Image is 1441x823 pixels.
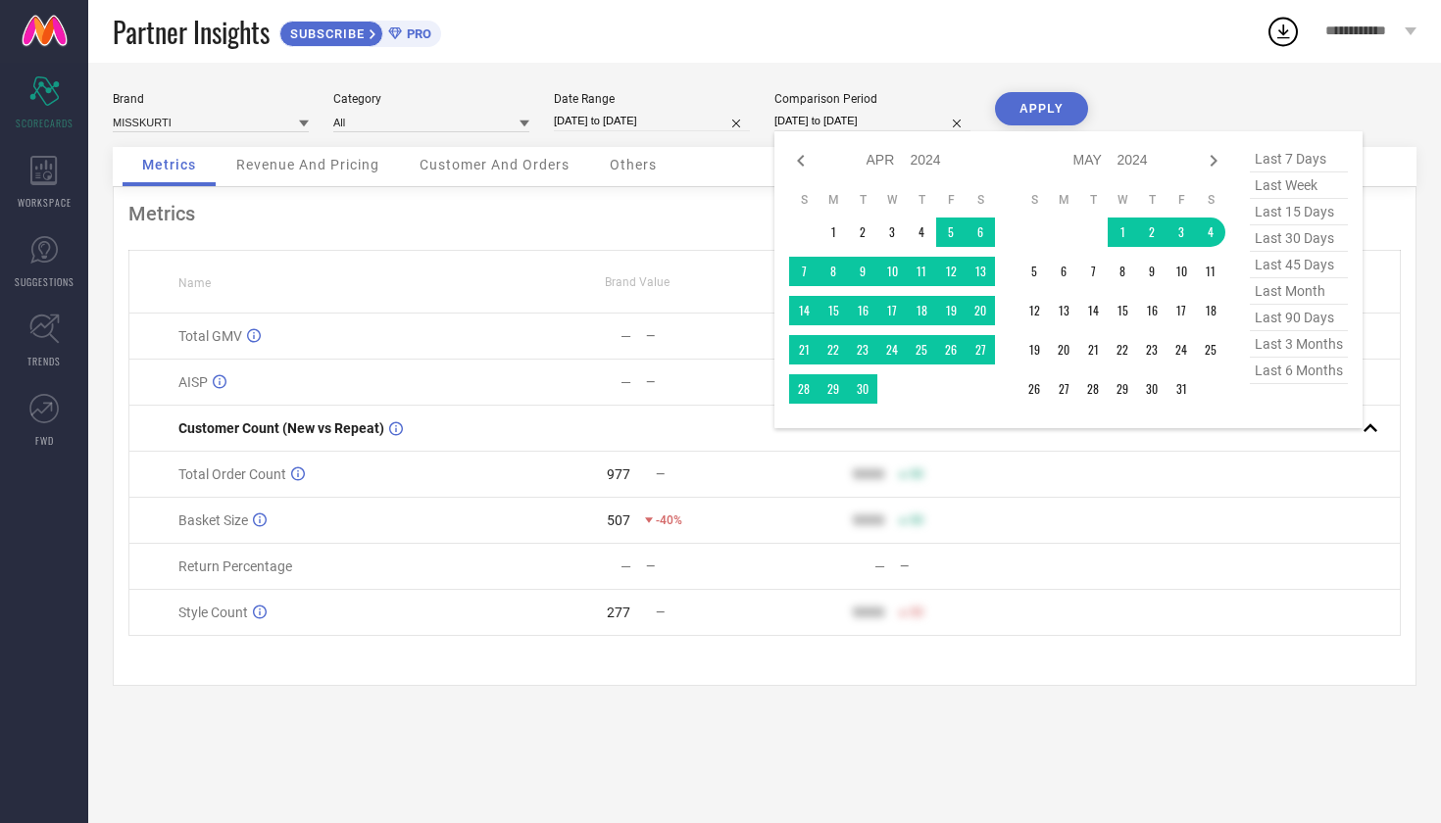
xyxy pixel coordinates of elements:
[789,296,819,325] td: Sun Apr 14 2024
[178,558,292,574] span: Return Percentage
[607,512,630,528] div: 507
[1196,335,1225,364] td: Sat May 25 2024
[420,157,570,172] span: Customer And Orders
[333,92,529,106] div: Category
[402,26,431,41] span: PRO
[877,296,907,325] td: Wed Apr 17 2024
[1250,278,1348,305] span: last month
[848,374,877,404] td: Tue Apr 30 2024
[877,257,907,286] td: Wed Apr 10 2024
[907,296,936,325] td: Thu Apr 18 2024
[910,513,923,527] span: 50
[178,328,242,344] span: Total GMV
[18,195,72,210] span: WORKSPACE
[1137,192,1167,208] th: Thursday
[853,466,884,482] div: 9999
[15,274,75,289] span: SUGGESTIONS
[789,149,813,172] div: Previous month
[1019,257,1049,286] td: Sun May 05 2024
[1250,305,1348,331] span: last 90 days
[877,335,907,364] td: Wed Apr 24 2024
[1078,296,1108,325] td: Tue May 14 2024
[16,116,74,130] span: SCORECARDS
[1108,335,1137,364] td: Wed May 22 2024
[819,192,848,208] th: Monday
[113,92,309,106] div: Brand
[1078,192,1108,208] th: Tuesday
[1049,296,1078,325] td: Mon May 13 2024
[554,111,750,131] input: Select date range
[907,335,936,364] td: Thu Apr 25 2024
[236,157,379,172] span: Revenue And Pricing
[1078,335,1108,364] td: Tue May 21 2024
[178,466,286,482] span: Total Order Count
[907,218,936,247] td: Thu Apr 04 2024
[819,335,848,364] td: Mon Apr 22 2024
[907,257,936,286] td: Thu Apr 11 2024
[35,433,54,448] span: FWD
[1019,374,1049,404] td: Sun May 26 2024
[966,296,995,325] td: Sat Apr 20 2024
[1250,199,1348,225] span: last 15 days
[1167,296,1196,325] td: Fri May 17 2024
[1250,146,1348,172] span: last 7 days
[819,374,848,404] td: Mon Apr 29 2024
[910,467,923,481] span: 50
[280,26,370,41] span: SUBSCRIBE
[607,466,630,482] div: 977
[178,374,208,390] span: AISP
[819,257,848,286] td: Mon Apr 08 2024
[646,375,764,389] div: —
[1137,335,1167,364] td: Thu May 23 2024
[656,513,682,527] span: -40%
[113,12,270,52] span: Partner Insights
[128,202,1401,225] div: Metrics
[789,374,819,404] td: Sun Apr 28 2024
[789,192,819,208] th: Sunday
[936,257,966,286] td: Fri Apr 12 2024
[621,558,631,574] div: —
[1196,296,1225,325] td: Sat May 18 2024
[819,218,848,247] td: Mon Apr 01 2024
[789,257,819,286] td: Sun Apr 07 2024
[848,257,877,286] td: Tue Apr 09 2024
[1108,296,1137,325] td: Wed May 15 2024
[610,157,657,172] span: Others
[1137,374,1167,404] td: Thu May 30 2024
[554,92,750,106] div: Date Range
[774,111,970,131] input: Select comparison period
[1137,296,1167,325] td: Thu May 16 2024
[1250,252,1348,278] span: last 45 days
[1019,335,1049,364] td: Sun May 19 2024
[1049,257,1078,286] td: Mon May 06 2024
[279,16,441,47] a: SUBSCRIBEPRO
[848,192,877,208] th: Tuesday
[1137,218,1167,247] td: Thu May 02 2024
[1167,257,1196,286] td: Fri May 10 2024
[1167,218,1196,247] td: Fri May 03 2024
[1049,192,1078,208] th: Monday
[27,354,61,368] span: TRENDS
[936,296,966,325] td: Fri Apr 19 2024
[1250,225,1348,252] span: last 30 days
[774,92,970,106] div: Comparison Period
[936,192,966,208] th: Friday
[656,605,665,619] span: —
[178,512,248,528] span: Basket Size
[1108,374,1137,404] td: Wed May 29 2024
[936,335,966,364] td: Fri Apr 26 2024
[910,605,923,619] span: 50
[1049,335,1078,364] td: Mon May 20 2024
[1137,257,1167,286] td: Thu May 09 2024
[646,329,764,343] div: —
[848,296,877,325] td: Tue Apr 16 2024
[178,605,248,620] span: Style Count
[178,420,384,436] span: Customer Count (New vs Repeat)
[877,192,907,208] th: Wednesday
[1196,192,1225,208] th: Saturday
[142,157,196,172] span: Metrics
[605,275,670,289] span: Brand Value
[853,512,884,528] div: 9999
[1250,172,1348,199] span: last week
[1108,218,1137,247] td: Wed May 01 2024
